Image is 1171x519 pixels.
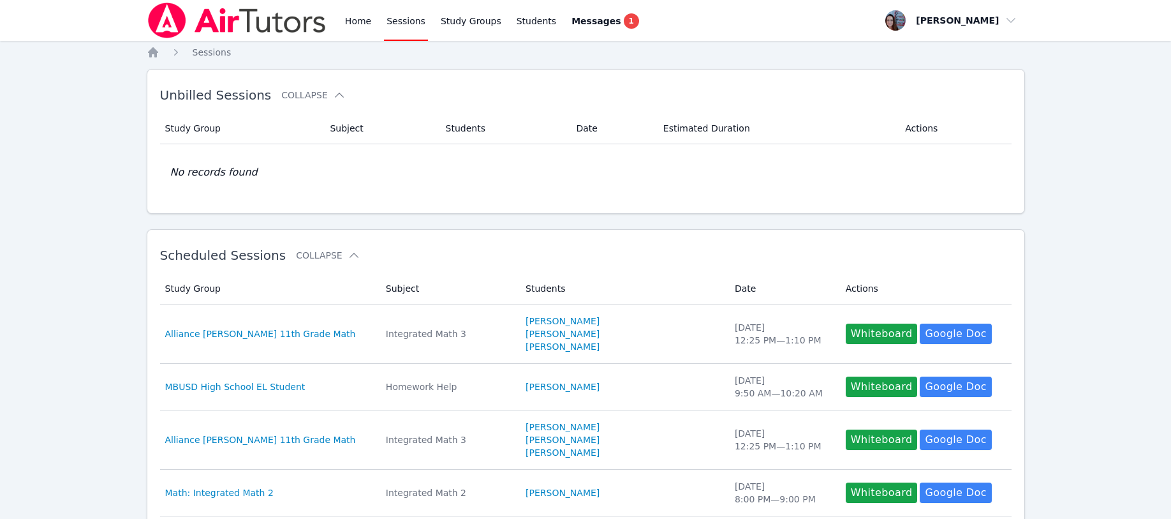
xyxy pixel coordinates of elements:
[386,380,510,393] div: Homework Help
[846,430,918,450] button: Whiteboard
[386,433,510,446] div: Integrated Math 3
[160,305,1012,364] tr: Alliance [PERSON_NAME] 11th Grade MathIntegrated Math 3[PERSON_NAME][PERSON_NAME][PERSON_NAME][DA...
[735,480,830,506] div: [DATE] 8:00 PM — 9:00 PM
[735,427,830,453] div: [DATE] 12:25 PM — 1:10 PM
[526,433,600,446] a: [PERSON_NAME]
[624,13,639,29] span: 1
[526,446,600,459] a: [PERSON_NAME]
[526,380,600,393] a: [PERSON_NAME]
[838,273,1012,305] th: Actions
[160,273,378,305] th: Study Group
[526,327,600,340] a: [PERSON_NAME]
[165,380,306,393] a: MBUSD High School EL Student
[281,89,345,102] button: Collapse
[920,483,991,503] a: Google Doc
[160,364,1012,410] tr: MBUSD High School EL StudentHomework Help[PERSON_NAME][DATE]9:50 AM—10:20 AMWhiteboardGoogle Doc
[526,421,600,433] a: [PERSON_NAME]
[438,113,569,144] th: Students
[526,340,600,353] a: [PERSON_NAME]
[160,113,323,144] th: Study Group
[526,486,600,499] a: [PERSON_NAME]
[165,486,274,499] a: Math: Integrated Math 2
[526,315,600,327] a: [PERSON_NAME]
[656,113,897,144] th: Estimated Duration
[897,113,1011,144] th: Actions
[160,410,1012,470] tr: Alliance [PERSON_NAME] 11th Grade MathIntegrated Math 3[PERSON_NAME][PERSON_NAME][PERSON_NAME][DA...
[322,113,438,144] th: Subject
[193,46,232,59] a: Sessions
[571,15,621,27] span: Messages
[147,3,327,38] img: Air Tutors
[386,327,510,340] div: Integrated Math 3
[518,273,727,305] th: Students
[193,47,232,57] span: Sessions
[160,144,1012,200] td: No records found
[727,273,838,305] th: Date
[160,87,272,103] span: Unbilled Sessions
[846,377,918,397] button: Whiteboard
[165,327,356,340] a: Alliance [PERSON_NAME] 11th Grade Math
[160,470,1012,516] tr: Math: Integrated Math 2Integrated Math 2[PERSON_NAME][DATE]8:00 PM—9:00 PMWhiteboardGoogle Doc
[846,483,918,503] button: Whiteboard
[735,321,830,347] div: [DATE] 12:25 PM — 1:10 PM
[920,377,991,397] a: Google Doc
[378,273,518,305] th: Subject
[846,324,918,344] button: Whiteboard
[160,248,286,263] span: Scheduled Sessions
[568,113,655,144] th: Date
[147,46,1025,59] nav: Breadcrumb
[296,249,360,262] button: Collapse
[920,324,991,344] a: Google Doc
[920,430,991,450] a: Google Doc
[165,433,356,446] a: Alliance [PERSON_NAME] 11th Grade Math
[386,486,510,499] div: Integrated Math 2
[735,374,830,400] div: [DATE] 9:50 AM — 10:20 AM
